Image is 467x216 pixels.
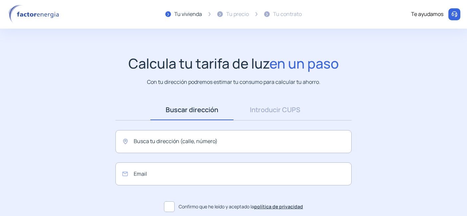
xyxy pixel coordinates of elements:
a: Introducir CUPS [234,100,317,120]
div: Tu vivienda [174,10,202,19]
h1: Calcula tu tarifa de luz [128,55,339,72]
span: en un paso [269,54,339,73]
div: Te ayudamos [411,10,443,19]
p: Con tu dirección podremos estimar tu consumo para calcular tu ahorro. [147,78,320,86]
div: Tu contrato [273,10,302,19]
a: Buscar dirección [150,100,234,120]
a: política de privacidad [254,203,303,210]
span: Confirmo que he leído y aceptado la [179,203,303,210]
img: logo factor [7,5,63,24]
img: llamar [451,11,458,18]
div: Tu precio [226,10,249,19]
